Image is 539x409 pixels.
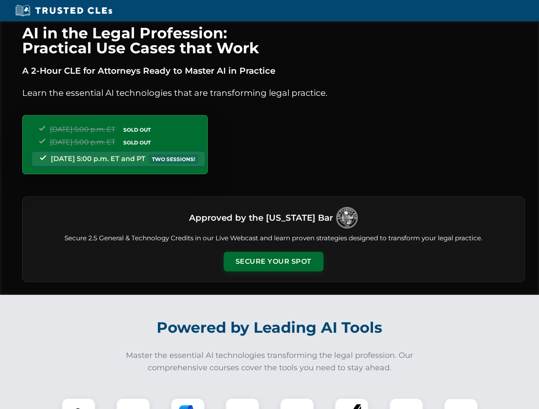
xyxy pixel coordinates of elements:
span: SOLD OUT [120,138,154,147]
h3: Approved by the [US_STATE] Bar [189,210,333,225]
p: Master the essential AI technologies transforming the legal profession. Our comprehensive courses... [120,349,419,374]
button: Secure Your Spot [224,252,323,271]
span: [DATE] 5:00 p.m. ET [50,125,115,133]
img: Logo [336,207,358,228]
img: Trusted CLEs [13,4,115,17]
p: Learn the essential AI technologies that are transforming legal practice. [22,86,525,100]
h1: AI in the Legal Profession: Practical Use Cases that Work [22,26,525,55]
h2: Powered by Leading AI Tools [33,313,506,343]
p: A 2-Hour CLE for Attorneys Ready to Master AI in Practice [22,64,525,78]
span: [DATE] 5:00 p.m. ET [50,138,115,146]
span: SOLD OUT [120,125,154,134]
p: Secure 2.5 General & Technology Credits in our Live Webcast and learn proven strategies designed ... [33,233,514,243]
